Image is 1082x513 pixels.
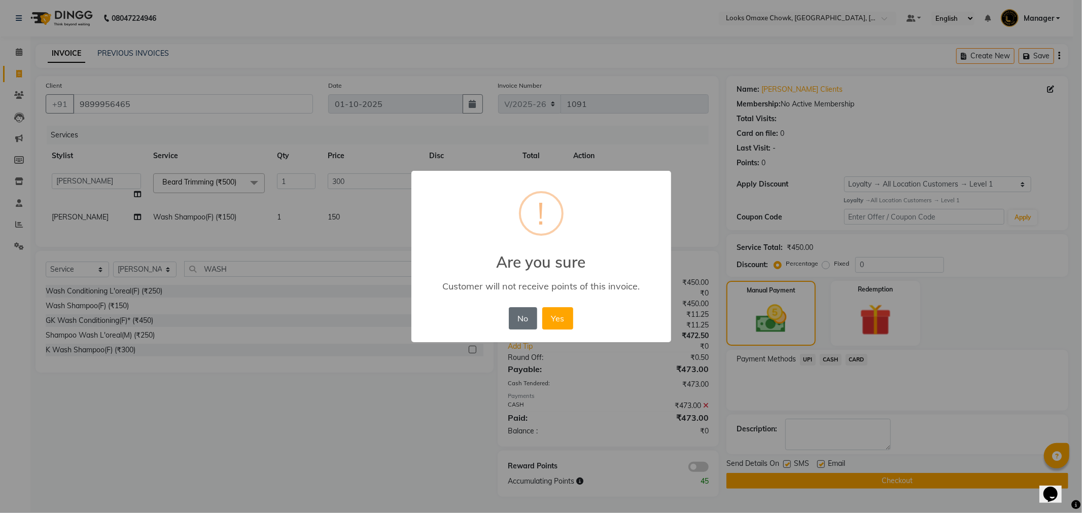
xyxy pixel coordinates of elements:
div: Customer will not receive points of this invoice. [426,280,656,292]
div: ! [538,193,545,234]
button: No [509,307,537,329]
iframe: chat widget [1039,472,1072,503]
h2: Are you sure [411,241,671,271]
button: Yes [542,307,573,329]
